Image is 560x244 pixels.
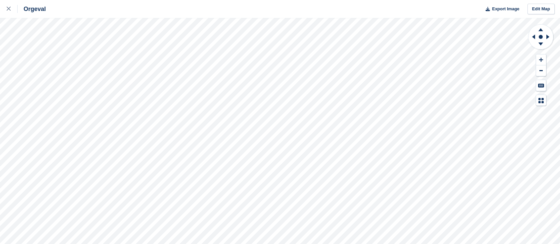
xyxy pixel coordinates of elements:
button: Map Legend [536,95,546,106]
button: Zoom Out [536,65,546,76]
button: Keyboard Shortcuts [536,80,546,91]
button: Zoom In [536,54,546,65]
span: Export Image [492,6,519,12]
a: Edit Map [527,4,555,15]
div: Orgeval [18,5,46,13]
button: Export Image [482,4,519,15]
